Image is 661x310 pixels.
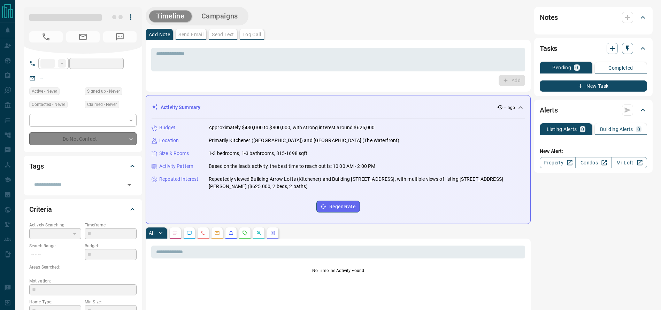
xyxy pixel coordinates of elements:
[66,31,100,42] span: No Email
[29,299,81,305] p: Home Type:
[316,201,360,212] button: Regenerate
[552,65,571,70] p: Pending
[540,102,647,118] div: Alerts
[608,65,633,70] p: Completed
[209,176,525,190] p: Repeatedly viewed Building Arrow Lofts (Kitchener) and Building [STREET_ADDRESS], with multiple v...
[159,150,189,157] p: Size & Rooms
[29,31,63,42] span: No Number
[29,204,52,215] h2: Criteria
[159,124,175,131] p: Budget
[152,101,525,114] div: Activity Summary-- ago
[87,101,117,108] span: Claimed - Never
[29,249,81,261] p: -- - --
[540,40,647,57] div: Tasks
[103,31,137,42] span: No Number
[40,75,43,81] a: --
[29,158,137,175] div: Tags
[600,127,633,132] p: Building Alerts
[124,180,134,190] button: Open
[29,132,137,145] div: Do Not Contact
[575,65,578,70] p: 0
[575,157,611,168] a: Condos
[29,201,137,218] div: Criteria
[29,243,81,249] p: Search Range:
[209,124,375,131] p: Approximately $430,000 to $800,000, with strong interest around $625,000
[270,230,276,236] svg: Agent Actions
[85,299,137,305] p: Min Size:
[32,101,65,108] span: Contacted - Never
[209,163,375,170] p: Based on the lead's activity, the best time to reach out is: 10:00 AM - 2:00 PM
[540,9,647,26] div: Notes
[200,230,206,236] svg: Calls
[540,104,558,116] h2: Alerts
[159,163,193,170] p: Activity Pattern
[161,104,200,111] p: Activity Summary
[159,137,179,144] p: Location
[540,80,647,92] button: New Task
[214,230,220,236] svg: Emails
[29,278,137,284] p: Motivation:
[540,148,647,155] p: New Alert:
[540,12,558,23] h2: Notes
[29,161,44,172] h2: Tags
[228,230,234,236] svg: Listing Alerts
[85,222,137,228] p: Timeframe:
[504,104,515,111] p: -- ago
[581,127,584,132] p: 0
[540,157,576,168] a: Property
[637,127,640,132] p: 0
[540,43,557,54] h2: Tasks
[194,10,245,22] button: Campaigns
[87,88,120,95] span: Signed up - Never
[256,230,262,236] svg: Opportunities
[547,127,577,132] p: Listing Alerts
[209,137,399,144] p: Primarily Kitchener ([GEOGRAPHIC_DATA]) and [GEOGRAPHIC_DATA] (The Waterfront)
[149,10,192,22] button: Timeline
[85,243,137,249] p: Budget:
[159,176,198,183] p: Repeated Interest
[149,32,170,37] p: Add Note
[29,264,137,270] p: Areas Searched:
[186,230,192,236] svg: Lead Browsing Activity
[149,231,154,235] p: All
[151,268,525,274] p: No Timeline Activity Found
[29,222,81,228] p: Actively Searching:
[172,230,178,236] svg: Notes
[242,230,248,236] svg: Requests
[611,157,647,168] a: Mr.Loft
[32,88,57,95] span: Active - Never
[209,150,308,157] p: 1-3 bedrooms, 1-3 bathrooms, 815-1698 sqft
